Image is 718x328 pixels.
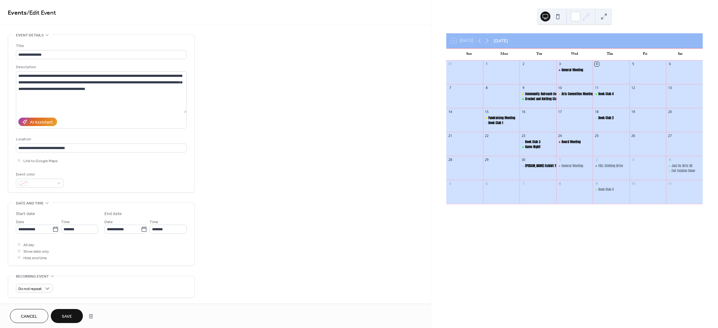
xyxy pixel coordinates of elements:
[16,43,185,49] div: Title
[21,313,37,320] span: Cancel
[562,68,583,73] div: General Meeting
[595,181,599,186] div: 9
[10,309,48,323] button: Cancel
[521,181,526,186] div: 7
[521,134,526,138] div: 23
[483,116,520,120] div: Fundraising Meeting
[668,110,672,114] div: 20
[598,92,614,96] div: Book Club 4
[562,140,581,144] div: Board Meeting
[525,145,540,149] div: Game Night!
[593,187,629,192] div: Book Club 4
[525,164,587,168] div: [PERSON_NAME] Exhibit Trip to [GEOGRAPHIC_DATA]
[525,97,558,101] div: Crochet and Knitting Club
[448,86,452,90] div: 7
[595,134,599,138] div: 25
[595,157,599,162] div: 2
[666,164,703,168] div: Just Us Girls 5K
[522,49,557,60] div: Tue
[556,68,593,73] div: General Meeting
[558,157,562,162] div: 1
[104,211,122,217] div: End date
[483,121,520,125] div: Book Club 1
[448,62,452,66] div: 31
[485,110,489,114] div: 15
[488,116,515,120] div: Fundraising Meeting
[631,86,635,90] div: 12
[485,181,489,186] div: 6
[556,92,593,96] div: Arts Committee Meeting
[16,64,185,70] div: Description
[16,136,185,143] div: Location
[558,62,562,66] div: 3
[598,187,614,192] div: Book Club 4
[16,200,44,207] span: Date and time
[663,49,698,60] div: Sat
[104,219,113,225] span: Date
[666,169,703,173] div: Fall Fashion Show
[519,97,556,101] div: Crochet and Knitting Club
[448,157,452,162] div: 28
[668,181,672,186] div: 11
[556,164,593,168] div: General Meeting
[593,116,629,120] div: Book Club 2
[593,164,629,168] div: FALL Clothing Drive
[494,37,508,44] div: [DATE]
[451,49,486,60] div: Sun
[558,86,562,90] div: 10
[485,134,489,138] div: 22
[488,121,503,125] div: Book Club 1
[485,157,489,162] div: 29
[558,181,562,186] div: 8
[521,86,526,90] div: 9
[668,62,672,66] div: 6
[486,49,522,60] div: Mon
[525,92,579,96] div: Community Outreach Committee Meeting
[557,49,592,60] div: Wed
[519,140,556,144] div: Book Club 3
[448,134,452,138] div: 21
[556,140,593,144] div: Board Meeting
[668,86,672,90] div: 13
[558,110,562,114] div: 17
[18,118,57,126] button: AI Assistant
[23,255,47,261] span: Hide end time
[485,62,489,66] div: 1
[627,49,663,60] div: Fri
[521,62,526,66] div: 2
[562,164,583,168] div: General Meeting
[448,110,452,114] div: 14
[51,309,83,323] button: Save
[562,92,593,96] div: Arts Committee Meeting
[448,181,452,186] div: 5
[672,169,695,173] div: Fall Fashion Show
[18,285,42,293] span: Do not repeat
[519,92,556,96] div: Community Outreach Committee Meeting
[598,116,614,120] div: Book Club 2
[598,164,623,168] div: FALL Clothing Drive
[16,171,63,178] div: Event color
[150,219,158,225] span: Time
[668,157,672,162] div: 4
[27,7,56,19] span: / Edit Event
[485,86,489,90] div: 8
[16,273,49,280] span: Recurring event
[631,134,635,138] div: 26
[23,248,49,255] span: Show date only
[23,158,58,164] span: Link to Google Maps
[631,62,635,66] div: 5
[595,62,599,66] div: 4
[668,134,672,138] div: 27
[62,313,72,320] span: Save
[631,110,635,114] div: 19
[631,181,635,186] div: 10
[593,92,629,96] div: Book Club 4
[521,157,526,162] div: 30
[23,242,34,248] span: All day
[558,134,562,138] div: 24
[61,219,70,225] span: Time
[592,49,627,60] div: Thu
[16,219,24,225] span: Date
[631,157,635,162] div: 3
